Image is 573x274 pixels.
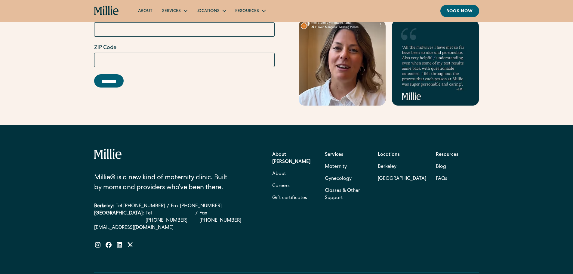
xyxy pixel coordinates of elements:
[436,161,446,173] a: Blog
[94,6,119,16] a: home
[199,210,249,224] a: Fax [PHONE_NUMBER]
[272,168,286,180] a: About
[157,6,192,16] div: Services
[196,8,220,14] div: Locations
[94,224,249,232] a: [EMAIL_ADDRESS][DOMAIN_NAME]
[94,44,275,52] label: ZIP Code
[192,6,230,16] div: Locations
[171,203,222,210] a: Fax [PHONE_NUMBER]
[378,173,426,185] a: [GEOGRAPHIC_DATA]
[272,180,290,192] a: Careers
[230,6,270,16] div: Resources
[94,203,114,210] div: Berkeley:
[272,192,307,204] a: Gift certificates
[162,8,181,14] div: Services
[146,210,194,224] a: Tel [PHONE_NUMBER]
[446,8,473,15] div: Book now
[272,152,310,165] strong: About [PERSON_NAME]
[436,152,458,157] strong: Resources
[325,152,343,157] strong: Services
[378,152,400,157] strong: Locations
[167,203,169,210] div: /
[440,5,479,17] a: Book now
[235,8,259,14] div: Resources
[116,203,165,210] a: Tel [PHONE_NUMBER]
[133,6,157,16] a: About
[436,173,447,185] a: FAQs
[94,210,144,224] div: [GEOGRAPHIC_DATA]:
[325,185,368,204] a: Classes & Other Support
[325,161,347,173] a: Maternity
[196,210,198,224] div: /
[325,173,352,185] a: Gynecology
[378,161,426,173] a: Berkeley
[94,173,236,193] div: Millie® is a new kind of maternity clinic. Built by moms and providers who’ve been there.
